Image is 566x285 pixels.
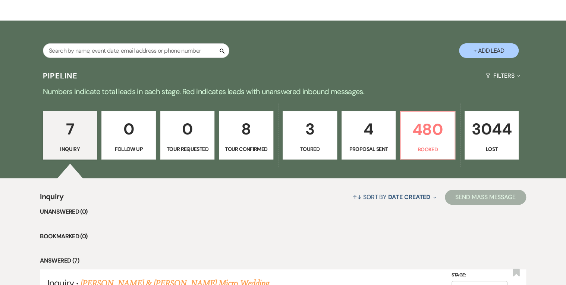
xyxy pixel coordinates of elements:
p: Toured [287,145,332,153]
p: Numbers indicate total leads in each stage. Red indicates leads with unanswered inbound messages. [15,86,551,97]
button: Filters [482,66,523,86]
h3: Pipeline [43,71,78,81]
p: Tour Confirmed [224,145,268,153]
p: Follow Up [106,145,151,153]
a: 4Proposal Sent [342,111,396,159]
p: 0 [165,117,210,142]
p: Tour Requested [165,145,210,153]
p: Booked [405,145,450,154]
li: Answered (7) [40,256,526,266]
a: 7Inquiry [43,111,97,159]
p: 7 [48,117,92,142]
p: 3044 [469,117,514,142]
a: 8Tour Confirmed [219,111,273,159]
p: 0 [106,117,151,142]
p: 480 [405,117,450,142]
p: Proposal Sent [346,145,391,153]
p: 8 [224,117,268,142]
a: 3044Lost [465,111,519,159]
span: Inquiry [40,191,63,207]
button: + Add Lead [459,43,519,58]
p: Inquiry [48,145,92,153]
p: 4 [346,117,391,142]
p: 3 [287,117,332,142]
a: 0Follow Up [101,111,156,159]
li: Bookmarked (0) [40,232,526,241]
a: 480Booked [400,111,455,159]
a: 3Toured [283,111,337,159]
button: Sort By Date Created [350,187,439,207]
a: 0Tour Requested [160,111,215,159]
button: Send Mass Message [445,190,526,205]
span: Date Created [388,193,430,201]
label: Stage: [452,271,507,279]
p: Lost [469,145,514,153]
span: ↑↓ [353,193,362,201]
input: Search by name, event date, email address or phone number [43,43,229,58]
li: Unanswered (0) [40,207,526,217]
